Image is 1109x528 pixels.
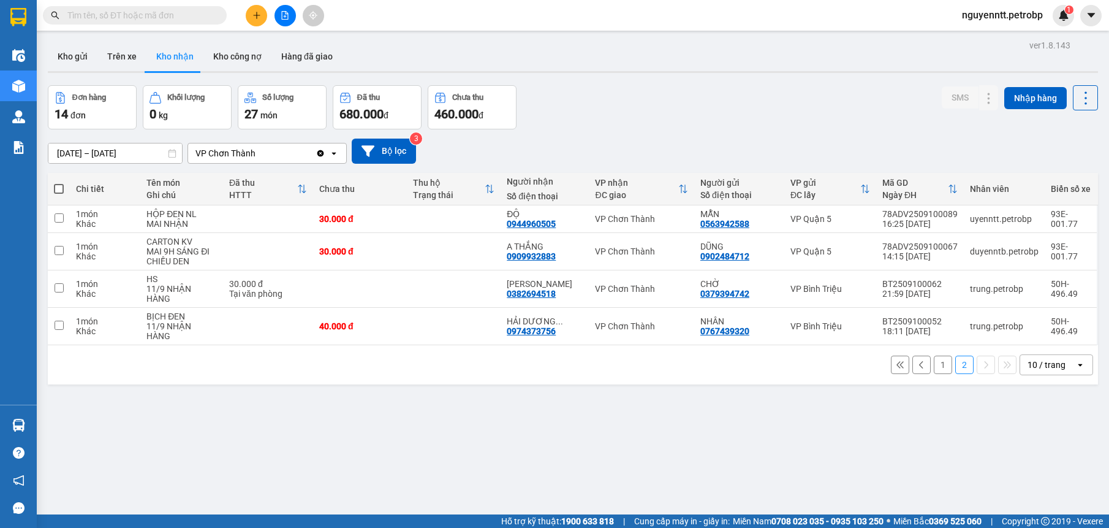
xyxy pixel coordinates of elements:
div: Thu hộ [413,178,485,188]
button: Kho nhận [146,42,203,71]
div: BT2509100062 [882,279,958,289]
div: VP Chơn Thành [595,321,688,331]
button: Đã thu680.000đ [333,85,422,129]
div: Nhân viên [970,184,1039,194]
button: Bộ lọc [352,139,416,164]
span: 14 [55,107,68,121]
span: kg [159,110,168,120]
strong: 0369 525 060 [929,516,982,526]
div: ver 1.8.143 [1029,39,1070,52]
span: file-add [281,11,289,20]
button: Hàng đã giao [271,42,343,71]
span: đơn [70,110,86,120]
div: Mã GD [882,178,948,188]
span: aim [309,11,317,20]
div: 50H-496.49 [1051,279,1091,299]
div: CHỜ [700,279,778,289]
div: Đã thu [357,93,380,102]
div: Biển số xe [1051,184,1091,194]
div: 0767439320 [700,326,749,336]
div: 78ADV2509100067 [882,242,958,251]
button: SMS [942,86,978,109]
div: trung.petrobp [970,284,1039,294]
div: A THẮNG [507,242,583,251]
span: đ [479,110,483,120]
th: Toggle SortBy [589,173,694,205]
div: Khác [76,289,134,299]
div: duyenntb.petrobp [970,247,1039,256]
span: 1 [1067,6,1071,14]
div: 30.000 đ [229,279,307,289]
span: 460.000 [434,107,479,121]
div: Đơn hàng [72,93,106,102]
svg: open [329,148,339,158]
th: Toggle SortBy [223,173,313,205]
div: HS [146,274,217,284]
div: VP Chơn Thành [595,214,688,224]
div: 0563942588 [700,219,749,229]
div: 1 món [76,242,134,251]
span: search [51,11,59,20]
div: 30.000 đ [319,247,401,256]
div: Tên món [146,178,217,188]
div: 0902484712 [700,251,749,261]
div: 11/9 NHẬN HÀNG [146,284,217,304]
button: plus [246,5,267,26]
div: trung.petrobp [970,321,1039,331]
div: Trạng thái [413,190,485,200]
input: Tìm tên, số ĐT hoặc mã đơn [67,9,212,22]
div: Chưa thu [452,93,483,102]
span: nguyenntt.petrobp [952,7,1053,23]
div: Ghi chú [146,190,217,200]
span: | [623,515,625,528]
button: Kho công nợ [203,42,271,71]
div: 10 / trang [1028,359,1065,371]
div: BT2509100052 [882,316,958,326]
div: Tại văn phòng [229,289,307,299]
div: HTTT [229,190,297,200]
div: VP nhận [595,178,678,188]
span: plus [252,11,261,20]
button: file-add [274,5,296,26]
div: 18:11 [DATE] [882,326,958,336]
div: ĐỘ [507,209,583,219]
div: VP gửi [790,178,860,188]
span: 0 [150,107,156,121]
div: 0382694518 [507,289,556,299]
span: ⚪️ [887,519,890,524]
div: Chưa thu [319,184,401,194]
div: Khác [76,219,134,229]
div: Số lượng [262,93,293,102]
span: question-circle [13,447,25,459]
div: Người gửi [700,178,778,188]
div: 0974373756 [507,326,556,336]
div: DŨNG [700,242,778,251]
div: VP Bình Triệu [790,284,870,294]
th: Toggle SortBy [784,173,876,205]
div: Số điện thoại [507,191,583,201]
div: 78ADV2509100089 [882,209,958,219]
svg: Clear value [316,148,325,158]
div: VP Chơn Thành [195,147,255,159]
div: Chi tiết [76,184,134,194]
div: 30.000 đ [319,214,401,224]
button: Đơn hàng14đơn [48,85,137,129]
span: | [991,515,993,528]
div: Khối lượng [167,93,205,102]
button: Chưa thu460.000đ [428,85,517,129]
strong: 0708 023 035 - 0935 103 250 [771,516,884,526]
strong: 1900 633 818 [561,516,614,526]
div: ĐC lấy [790,190,860,200]
span: caret-down [1086,10,1097,21]
div: MẪN [700,209,778,219]
div: 14:15 [DATE] [882,251,958,261]
img: logo-vxr [10,8,26,26]
div: MAI 9H SÁNG ĐI CHIỀU DEN [146,247,217,266]
div: ĐC giao [595,190,678,200]
div: 93E-001.77 [1051,242,1091,261]
span: đ [384,110,388,120]
div: CARTON KV [146,237,217,247]
div: 21:59 [DATE] [882,289,958,299]
sup: 1 [1065,6,1073,14]
button: caret-down [1080,5,1102,26]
